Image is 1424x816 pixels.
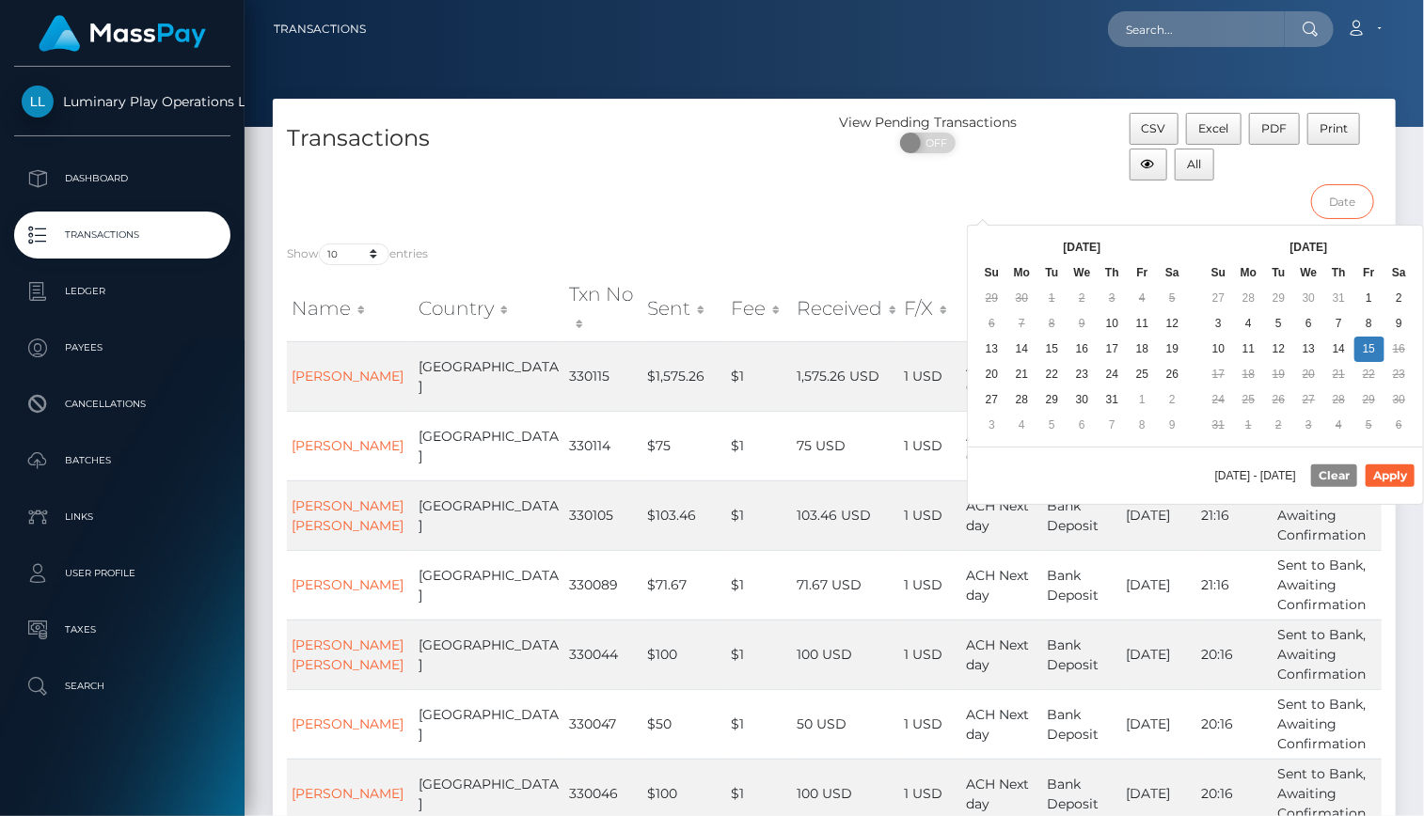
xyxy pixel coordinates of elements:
[1108,11,1285,47] input: Search...
[1384,387,1415,413] td: 30
[274,9,366,49] a: Transactions
[1098,260,1128,286] th: Th
[414,480,564,550] td: [GEOGRAPHIC_DATA]
[1204,413,1234,438] td: 31
[564,341,641,411] td: 330115
[1098,286,1128,311] td: 3
[14,437,230,484] a: Batches
[1175,149,1214,180] button: All
[1294,286,1324,311] td: 30
[793,480,899,550] td: 103.46 USD
[414,341,564,411] td: [GEOGRAPHIC_DATA]
[899,275,961,342] th: F/X: activate to sort column ascending
[564,550,641,620] td: 330089
[1384,362,1415,387] td: 23
[1098,413,1128,438] td: 7
[793,411,899,480] td: 75 USD
[1354,413,1384,438] td: 5
[1264,337,1294,362] td: 12
[1098,337,1128,362] td: 17
[1122,550,1197,620] td: [DATE]
[1007,260,1037,286] th: Mo
[642,341,726,411] td: $1,575.26
[14,324,230,371] a: Payees
[1037,337,1068,362] td: 15
[1273,550,1382,620] td: Sent to Bank, Awaiting Confirmation
[1007,337,1037,362] td: 14
[1098,311,1128,337] td: 10
[726,411,792,480] td: $1
[1324,413,1354,438] td: 4
[1068,286,1098,311] td: 2
[1128,362,1158,387] td: 25
[1294,311,1324,337] td: 6
[1384,337,1415,362] td: 16
[1324,337,1354,362] td: 14
[14,381,230,428] a: Cancellations
[1234,311,1264,337] td: 4
[1204,260,1234,286] th: Su
[1204,387,1234,413] td: 24
[1320,121,1348,135] span: Print
[1354,260,1384,286] th: Fr
[1128,260,1158,286] th: Fr
[726,480,792,550] td: $1
[1384,413,1415,438] td: 6
[966,776,1029,812] span: ACH Next day
[14,155,230,202] a: Dashboard
[1234,235,1384,260] th: [DATE]
[1042,550,1122,620] td: Bank Deposit
[1007,311,1037,337] td: 7
[1294,260,1324,286] th: We
[793,689,899,759] td: 50 USD
[1197,550,1274,620] td: 21:16
[1007,235,1158,260] th: [DATE]
[1264,387,1294,413] td: 26
[14,494,230,541] a: Links
[1234,260,1264,286] th: Mo
[22,672,223,700] p: Search
[1234,337,1264,362] td: 11
[961,275,1042,342] th: Payer: activate to sort column ascending
[1354,286,1384,311] td: 1
[966,706,1029,743] span: ACH Next day
[22,277,223,306] p: Ledger
[1130,149,1168,180] button: Column visibility
[899,480,961,550] td: 1 USD
[1264,362,1294,387] td: 19
[1037,286,1068,311] td: 1
[977,362,1007,387] td: 20
[977,413,1007,438] td: 3
[726,620,792,689] td: $1
[1007,286,1037,311] td: 30
[1199,121,1229,135] span: Excel
[22,559,223,588] p: User Profile
[977,311,1007,337] td: 6
[1007,413,1037,438] td: 4
[1324,387,1354,413] td: 28
[1007,362,1037,387] td: 21
[414,620,564,689] td: [GEOGRAPHIC_DATA]
[1204,311,1234,337] td: 3
[1294,413,1324,438] td: 3
[1037,260,1068,286] th: Tu
[1264,286,1294,311] td: 29
[1324,311,1354,337] td: 7
[1324,260,1354,286] th: Th
[899,689,961,759] td: 1 USD
[14,550,230,597] a: User Profile
[287,122,820,155] h4: Transactions
[292,576,403,593] a: [PERSON_NAME]
[1264,311,1294,337] td: 5
[1197,480,1274,550] td: 21:16
[1384,311,1415,337] td: 9
[1037,362,1068,387] td: 22
[1042,480,1122,550] td: Bank Deposit
[642,480,726,550] td: $103.46
[1122,620,1197,689] td: [DATE]
[287,243,428,265] label: Show entries
[564,411,641,480] td: 330114
[39,15,206,52] img: MassPay Logo
[966,567,1029,604] span: ACH Next day
[977,337,1007,362] td: 13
